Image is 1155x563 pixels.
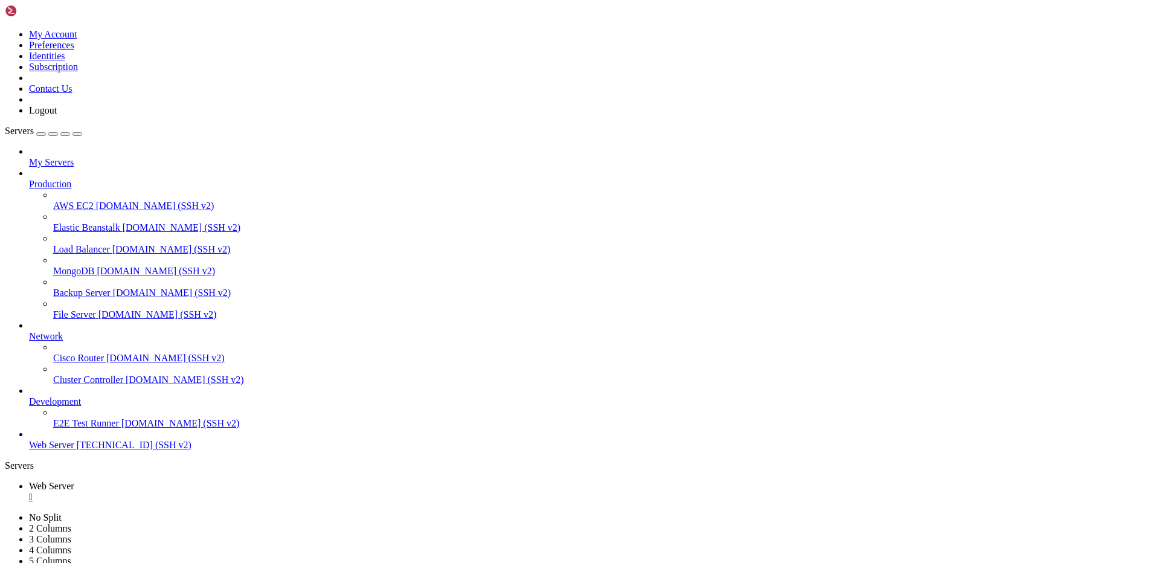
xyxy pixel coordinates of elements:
[29,146,1150,168] li: My Servers
[29,51,65,61] a: Identities
[113,288,231,298] span: [DOMAIN_NAME] (SSH v2)
[29,331,1150,342] a: Network
[29,523,71,533] a: 2 Columns
[53,418,119,428] span: E2E Test Runner
[29,179,1150,190] a: Production
[29,492,1150,503] a: 
[126,375,244,385] span: [DOMAIN_NAME] (SSH v2)
[106,353,225,363] span: [DOMAIN_NAME] (SSH v2)
[53,201,94,211] span: AWS EC2
[53,211,1150,233] li: Elastic Beanstalk [DOMAIN_NAME] (SSH v2)
[53,222,1150,233] a: Elastic Beanstalk [DOMAIN_NAME] (SSH v2)
[53,375,1150,385] a: Cluster Controller [DOMAIN_NAME] (SSH v2)
[29,534,71,544] a: 3 Columns
[53,375,123,385] span: Cluster Controller
[29,481,74,491] span: Web Server
[98,309,217,320] span: [DOMAIN_NAME] (SSH v2)
[29,83,72,94] a: Contact Us
[53,353,104,363] span: Cisco Router
[29,331,63,341] span: Network
[53,298,1150,320] li: File Server [DOMAIN_NAME] (SSH v2)
[29,545,71,555] a: 4 Columns
[29,168,1150,320] li: Production
[5,460,1150,471] div: Servers
[112,244,231,254] span: [DOMAIN_NAME] (SSH v2)
[123,222,241,233] span: [DOMAIN_NAME] (SSH v2)
[53,266,94,276] span: MongoDB
[29,429,1150,451] li: Web Server [TECHNICAL_ID] (SSH v2)
[53,266,1150,277] a: MongoDB [DOMAIN_NAME] (SSH v2)
[53,190,1150,211] li: AWS EC2 [DOMAIN_NAME] (SSH v2)
[96,201,214,211] span: [DOMAIN_NAME] (SSH v2)
[29,29,77,39] a: My Account
[97,266,215,276] span: [DOMAIN_NAME] (SSH v2)
[29,481,1150,503] a: Web Server
[121,418,240,428] span: [DOMAIN_NAME] (SSH v2)
[53,288,1150,298] a: Backup Server [DOMAIN_NAME] (SSH v2)
[53,342,1150,364] li: Cisco Router [DOMAIN_NAME] (SSH v2)
[29,320,1150,385] li: Network
[53,277,1150,298] li: Backup Server [DOMAIN_NAME] (SSH v2)
[29,512,62,523] a: No Split
[29,157,1150,168] a: My Servers
[53,233,1150,255] li: Load Balancer [DOMAIN_NAME] (SSH v2)
[5,126,34,136] span: Servers
[5,126,82,136] a: Servers
[53,418,1150,429] a: E2E Test Runner [DOMAIN_NAME] (SSH v2)
[29,105,57,115] a: Logout
[53,407,1150,429] li: E2E Test Runner [DOMAIN_NAME] (SSH v2)
[53,222,120,233] span: Elastic Beanstalk
[53,244,110,254] span: Load Balancer
[29,440,74,450] span: Web Server
[29,40,74,50] a: Preferences
[53,353,1150,364] a: Cisco Router [DOMAIN_NAME] (SSH v2)
[53,201,1150,211] a: AWS EC2 [DOMAIN_NAME] (SSH v2)
[53,364,1150,385] li: Cluster Controller [DOMAIN_NAME] (SSH v2)
[29,440,1150,451] a: Web Server [TECHNICAL_ID] (SSH v2)
[53,309,1150,320] a: File Server [DOMAIN_NAME] (SSH v2)
[29,157,74,167] span: My Servers
[29,396,81,407] span: Development
[53,288,111,298] span: Backup Server
[77,440,191,450] span: [TECHNICAL_ID] (SSH v2)
[29,385,1150,429] li: Development
[29,179,71,189] span: Production
[53,309,96,320] span: File Server
[53,244,1150,255] a: Load Balancer [DOMAIN_NAME] (SSH v2)
[53,255,1150,277] li: MongoDB [DOMAIN_NAME] (SSH v2)
[29,62,78,72] a: Subscription
[5,5,74,17] img: Shellngn
[29,396,1150,407] a: Development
